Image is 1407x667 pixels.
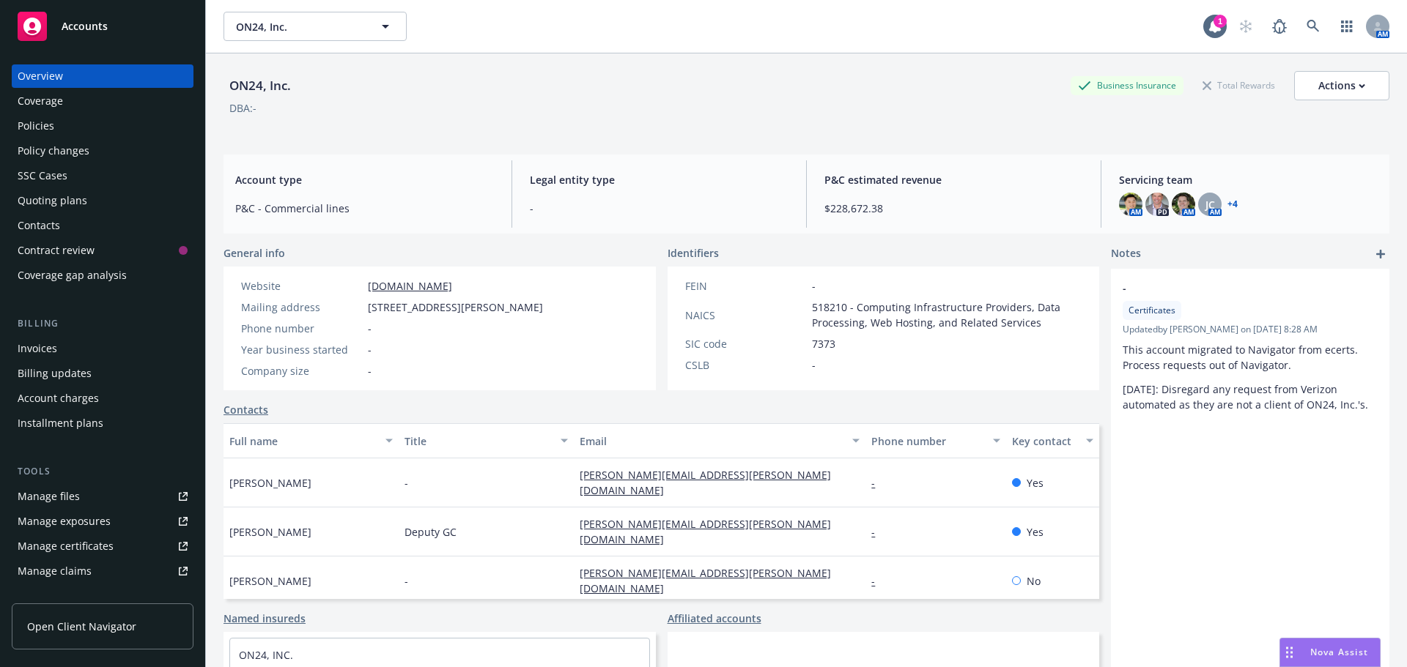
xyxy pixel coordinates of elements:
a: [PERSON_NAME][EMAIL_ADDRESS][PERSON_NAME][DOMAIN_NAME] [580,468,831,497]
a: Quoting plans [12,189,193,212]
a: Contacts [224,402,268,417]
div: Billing [12,316,193,331]
span: ON24, Inc. [236,19,363,34]
a: Invoices [12,337,193,360]
a: Search [1299,12,1328,41]
div: SIC code [685,336,806,351]
div: SSC Cases [18,164,67,187]
div: Policies [18,114,54,138]
span: 7373 [812,336,835,351]
p: This account migrated to Navigator from ecerts. Process requests out of Navigator. [1123,342,1378,373]
a: Contacts [12,214,193,237]
span: Open Client Navigator [27,619,136,634]
div: DBA: - [229,100,256,116]
a: Affiliated accounts [668,611,761,626]
span: Updated by [PERSON_NAME] on [DATE] 8:28 AM [1123,323,1378,336]
div: Policy changes [18,139,89,163]
a: add [1372,245,1389,263]
a: Manage exposures [12,510,193,533]
div: Key contact [1012,433,1077,449]
div: Contract review [18,239,95,262]
div: Coverage gap analysis [18,264,127,287]
button: Actions [1294,71,1389,100]
a: +4 [1227,200,1238,209]
a: Contract review [12,239,193,262]
a: Policies [12,114,193,138]
div: Mailing address [241,299,362,315]
span: - [368,342,372,357]
div: Installment plans [18,411,103,435]
span: - [405,573,408,589]
span: Account type [235,172,494,187]
a: Report a Bug [1265,12,1294,41]
a: Manage certificates [12,534,193,558]
a: Coverage [12,89,193,113]
span: JC [1205,197,1215,212]
a: Manage files [12,485,193,508]
div: Company size [241,363,362,379]
span: Servicing team [1119,172,1378,187]
img: photo [1172,193,1195,216]
span: - [812,357,816,373]
a: Manage BORs [12,584,193,608]
a: - [871,476,887,490]
div: Phone number [871,433,983,449]
a: Start snowing [1231,12,1260,41]
a: - [871,525,887,539]
span: P&C estimated revenue [824,172,1083,187]
div: NAICS [685,308,806,323]
span: No [1027,573,1041,589]
span: Yes [1027,524,1044,540]
div: Drag to move [1280,638,1299,666]
span: - [368,321,372,336]
div: 1 [1214,15,1227,28]
a: Manage claims [12,559,193,583]
button: Phone number [865,423,1005,458]
span: 518210 - Computing Infrastructure Providers, Data Processing, Web Hosting, and Related Services [812,299,1082,330]
span: $228,672.38 [824,201,1083,216]
a: [PERSON_NAME][EMAIL_ADDRESS][PERSON_NAME][DOMAIN_NAME] [580,566,831,595]
a: Policy changes [12,139,193,163]
span: General info [224,245,285,261]
div: Email [580,433,843,449]
a: Installment plans [12,411,193,435]
a: Overview [12,64,193,88]
a: Account charges [12,387,193,410]
span: Nova Assist [1310,646,1368,658]
span: - [530,201,789,216]
span: Identifiers [668,245,719,261]
div: Manage files [18,485,80,508]
div: Total Rewards [1195,76,1282,94]
a: ON24, INC. [239,648,293,662]
div: Manage BORs [18,584,86,608]
div: Billing updates [18,362,92,385]
span: P&C - Commercial lines [235,201,494,216]
div: FEIN [685,278,806,294]
div: -CertificatesUpdatedby [PERSON_NAME] on [DATE] 8:28 AMThis account migrated to Navigator from ece... [1111,269,1389,424]
div: Full name [229,433,377,449]
a: SSC Cases [12,164,193,187]
div: Phone number [241,321,362,336]
div: Coverage [18,89,63,113]
a: - [871,574,887,588]
span: [PERSON_NAME] [229,475,311,491]
span: [PERSON_NAME] [229,524,311,540]
span: - [405,475,408,491]
div: Year business started [241,342,362,357]
span: - [1123,280,1340,296]
a: Switch app [1332,12,1362,41]
div: Manage claims [18,559,92,583]
span: [STREET_ADDRESS][PERSON_NAME] [368,299,543,315]
span: Certificates [1129,304,1175,317]
a: [DOMAIN_NAME] [368,279,452,293]
span: [PERSON_NAME] [229,573,311,589]
p: [DATE]: Disregard any request from Verizon automated as they are not a client of ON24, Inc.'s. [1123,381,1378,412]
div: Quoting plans [18,189,87,212]
span: - [368,363,372,379]
div: Invoices [18,337,57,360]
span: Legal entity type [530,172,789,187]
div: Actions [1318,72,1365,100]
div: CSLB [685,357,806,373]
div: Overview [18,64,63,88]
button: ON24, Inc. [224,12,407,41]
